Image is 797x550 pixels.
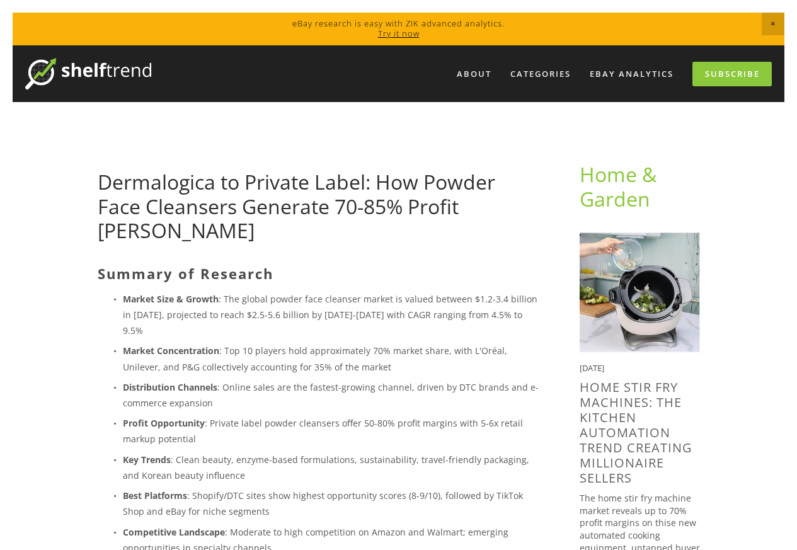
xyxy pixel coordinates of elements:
a: Subscribe [692,62,772,86]
strong: Best Platforms [123,490,187,501]
strong: Key Trends [123,454,171,466]
a: About [449,64,500,84]
a: Home & Garden [580,161,662,212]
p: : Online sales are the fastest-growing channel, driven by DTC brands and e-commerce expansion [123,379,539,411]
strong: Profit Opportunity [123,417,205,429]
div: Categories [502,64,579,84]
span: Close Announcement [762,13,784,35]
p: : Private label powder cleansers offer 50-80% profit margins with 5-6x retail markup potential [123,415,539,447]
strong: Market Size & Growth [123,293,219,305]
img: Home Stir Fry Machines: The Kitchen Automation Trend Creating Millionaire Sellers [580,232,700,353]
strong: Competitive Landscape [123,526,225,538]
p: : Top 10 players hold approximately 70% market share, with L'Oréal, Unilever, and P&G collectivel... [123,343,539,374]
a: eBay Analytics [582,64,682,84]
p: : Shopify/DTC sites show highest opportunity scores (8-9/10), followed by TikTok Shop and eBay fo... [123,488,539,519]
time: [DATE] [580,362,604,374]
strong: Summary of Research [98,264,273,283]
img: ShelfTrend [25,58,151,89]
p: : Clean beauty, enzyme-based formulations, sustainability, travel-friendly packaging, and Korean ... [123,452,539,483]
p: : The global powder face cleanser market is valued between $1.2-3.4 billion in [DATE], projected ... [123,291,539,339]
strong: Distribution Channels [123,381,217,393]
a: Dermalogica to Private Label: How Powder Face Cleansers Generate 70-85% Profit [PERSON_NAME] [98,168,495,244]
a: Home Stir Fry Machines: The Kitchen Automation Trend Creating Millionaire Sellers [580,379,692,486]
strong: Market Concentration [123,345,219,357]
a: Try it now [378,28,420,39]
